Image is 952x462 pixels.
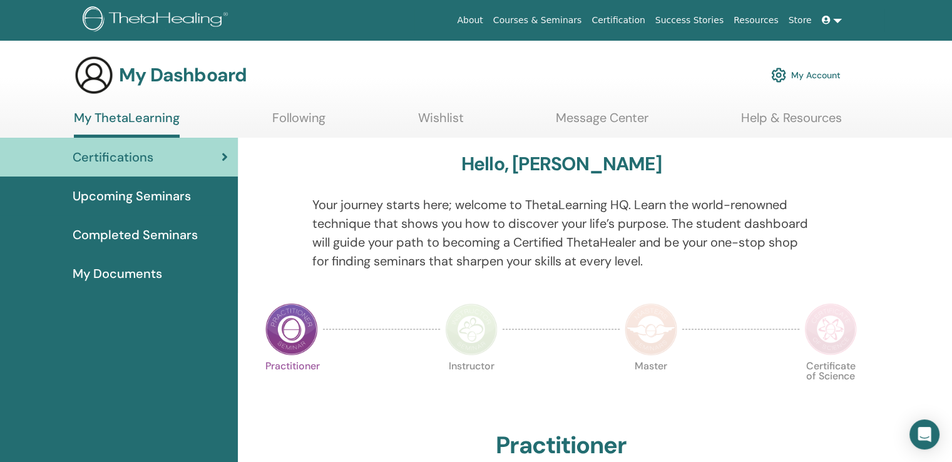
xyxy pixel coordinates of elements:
[445,361,498,414] p: Instructor
[265,303,318,356] img: Practitioner
[496,431,627,460] h2: Practitioner
[488,9,587,32] a: Courses & Seminars
[650,9,729,32] a: Success Stories
[452,9,488,32] a: About
[784,9,817,32] a: Store
[909,419,939,449] div: Open Intercom Messenger
[804,303,857,356] img: Certificate of Science
[74,110,180,138] a: My ThetaLearning
[625,303,677,356] img: Master
[312,195,811,270] p: Your journey starts here; welcome to ThetaLearning HQ. Learn the world-renowned technique that sh...
[73,225,198,244] span: Completed Seminars
[445,303,498,356] img: Instructor
[625,361,677,414] p: Master
[265,361,318,414] p: Practitioner
[73,187,191,205] span: Upcoming Seminars
[74,55,114,95] img: generic-user-icon.jpg
[73,264,162,283] span: My Documents
[804,361,857,414] p: Certificate of Science
[119,64,247,86] h3: My Dashboard
[771,64,786,86] img: cog.svg
[73,148,153,167] span: Certifications
[556,110,648,135] a: Message Center
[83,6,232,34] img: logo.png
[272,110,325,135] a: Following
[741,110,842,135] a: Help & Resources
[729,9,784,32] a: Resources
[771,61,841,89] a: My Account
[586,9,650,32] a: Certification
[461,153,662,175] h3: Hello, [PERSON_NAME]
[418,110,464,135] a: Wishlist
